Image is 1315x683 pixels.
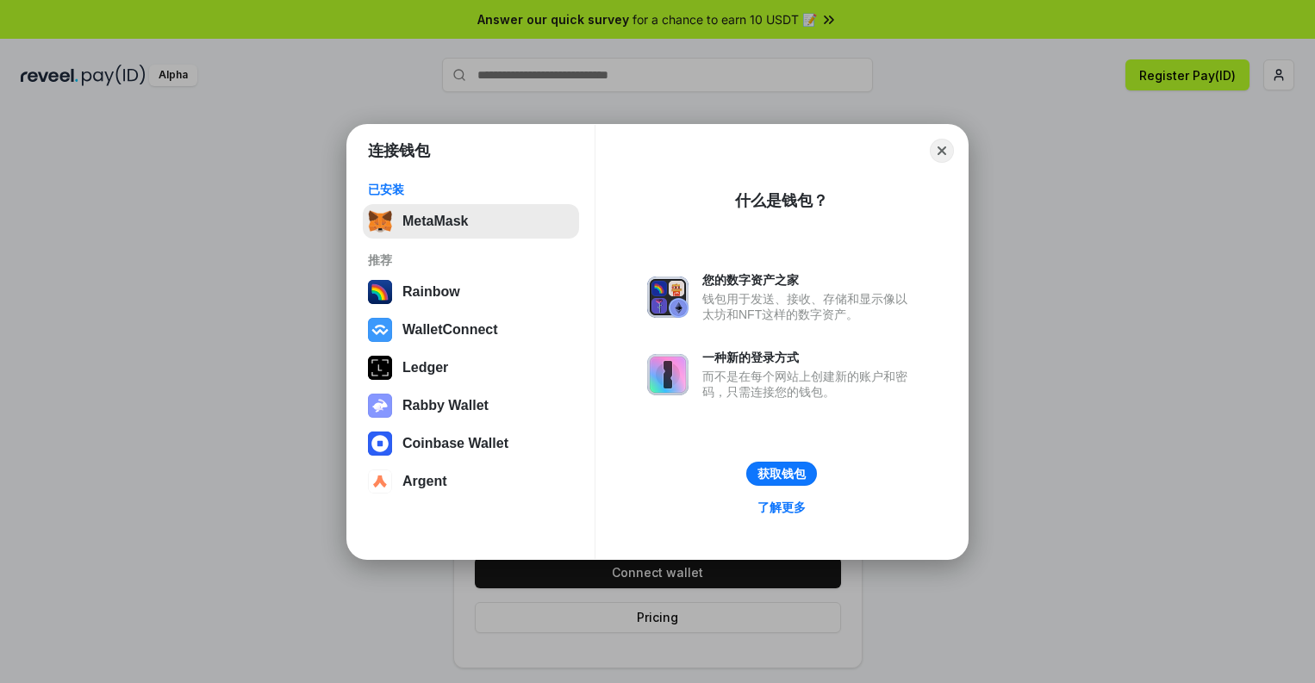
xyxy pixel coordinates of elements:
div: 已安装 [368,182,574,197]
button: MetaMask [363,204,579,239]
div: 推荐 [368,252,574,268]
img: svg+xml,%3Csvg%20xmlns%3D%22http%3A%2F%2Fwww.w3.org%2F2000%2Fsvg%22%20fill%3D%22none%22%20viewBox... [368,394,392,418]
div: Ledger [402,360,448,376]
img: svg+xml,%3Csvg%20width%3D%2228%22%20height%3D%2228%22%20viewBox%3D%220%200%2028%2028%22%20fill%3D... [368,318,392,342]
img: svg+xml,%3Csvg%20width%3D%2228%22%20height%3D%2228%22%20viewBox%3D%220%200%2028%2028%22%20fill%3D... [368,432,392,456]
img: svg+xml,%3Csvg%20xmlns%3D%22http%3A%2F%2Fwww.w3.org%2F2000%2Fsvg%22%20width%3D%2228%22%20height%3... [368,356,392,380]
img: svg+xml,%3Csvg%20fill%3D%22none%22%20height%3D%2233%22%20viewBox%3D%220%200%2035%2033%22%20width%... [368,209,392,233]
div: Rabby Wallet [402,398,489,413]
div: 一种新的登录方式 [702,350,916,365]
div: 钱包用于发送、接收、存储和显示像以太坊和NFT这样的数字资产。 [702,291,916,322]
div: 了解更多 [757,500,806,515]
img: svg+xml,%3Csvg%20width%3D%2228%22%20height%3D%2228%22%20viewBox%3D%220%200%2028%2028%22%20fill%3D... [368,469,392,494]
div: WalletConnect [402,322,498,338]
div: MetaMask [402,214,468,229]
div: 什么是钱包？ [735,190,828,211]
div: Coinbase Wallet [402,436,508,451]
img: svg+xml,%3Csvg%20xmlns%3D%22http%3A%2F%2Fwww.w3.org%2F2000%2Fsvg%22%20fill%3D%22none%22%20viewBox... [647,276,689,318]
button: Rainbow [363,275,579,309]
button: Rabby Wallet [363,388,579,423]
div: Rainbow [402,284,460,300]
button: Coinbase Wallet [363,426,579,461]
h1: 连接钱包 [368,140,430,161]
button: 获取钱包 [746,462,817,486]
div: 而不是在每个网站上创建新的账户和密码，只需连接您的钱包。 [702,369,916,400]
button: Close [930,139,954,163]
a: 了解更多 [747,496,816,518]
button: Argent [363,464,579,499]
img: svg+xml,%3Csvg%20width%3D%22120%22%20height%3D%22120%22%20viewBox%3D%220%200%20120%20120%22%20fil... [368,280,392,304]
button: WalletConnect [363,313,579,347]
div: Argent [402,474,447,489]
div: 您的数字资产之家 [702,272,916,288]
img: svg+xml,%3Csvg%20xmlns%3D%22http%3A%2F%2Fwww.w3.org%2F2000%2Fsvg%22%20fill%3D%22none%22%20viewBox... [647,354,689,395]
button: Ledger [363,351,579,385]
div: 获取钱包 [757,466,806,481]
